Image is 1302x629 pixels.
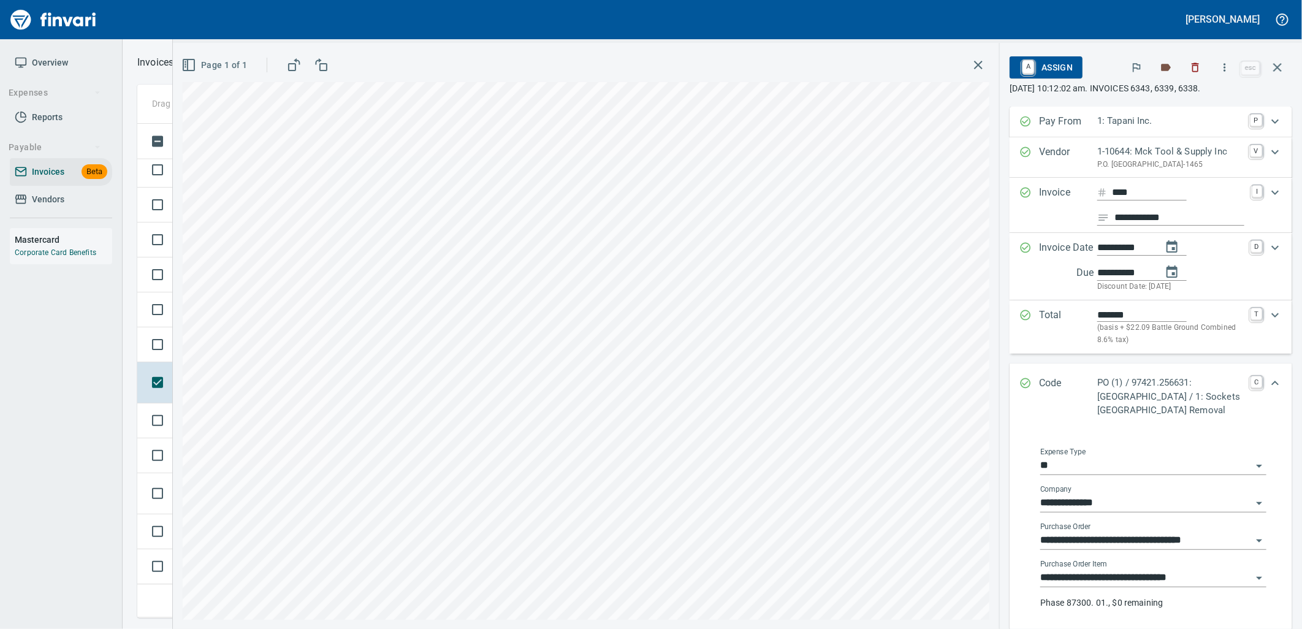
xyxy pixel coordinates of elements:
label: Expense Type [1040,448,1086,456]
button: Labels [1152,54,1179,81]
h6: Mastercard [15,233,112,246]
p: (basis + $22.09 Battle Ground Combined 8.6% tax) [1097,322,1243,346]
a: Overview [10,49,112,77]
span: Invoices [32,164,64,180]
h5: [PERSON_NAME] [1186,13,1260,26]
button: Payable [4,136,106,159]
span: Reports [32,110,63,125]
p: Discount Date: [DATE] [1097,281,1243,293]
p: Invoices [137,55,173,70]
button: [PERSON_NAME] [1183,10,1263,29]
button: Open [1251,457,1268,475]
div: Expand [1010,233,1292,300]
button: AAssign [1010,56,1083,78]
p: Drag a column heading here to group the table [152,97,332,110]
p: Vendor [1039,145,1097,170]
a: A [1022,60,1034,74]
div: Expand [1010,300,1292,354]
label: Purchase Order Item [1040,560,1107,568]
a: InvoicesBeta [10,158,112,186]
span: Expenses [9,85,101,101]
div: Expand [1010,137,1292,178]
button: Page 1 of 1 [179,54,252,77]
button: Flag [1123,54,1150,81]
a: T [1251,308,1262,320]
button: change date [1157,232,1187,262]
span: Page 1 of 1 [184,58,247,73]
a: esc [1241,61,1260,75]
button: More [1211,54,1238,81]
span: Overview [32,55,68,71]
img: Finvari [7,5,99,34]
button: Expenses [4,82,106,104]
p: [DATE] 10:12:02 am. INVOICES 6343, 6339, 6338. [1010,82,1292,94]
a: V [1250,145,1262,157]
span: Payable [9,140,101,155]
button: Open [1251,570,1268,587]
button: Open [1251,532,1268,549]
label: Company [1040,486,1072,493]
div: Expand [1010,178,1292,233]
label: Purchase Order [1040,523,1091,530]
a: I [1252,185,1262,197]
a: C [1251,376,1262,388]
button: Open [1251,495,1268,512]
p: Total [1039,308,1097,346]
span: Assign [1019,57,1073,78]
p: Invoice [1039,185,1097,226]
a: Vendors [10,186,112,213]
p: 1: Tapani Inc. [1097,114,1243,128]
nav: breadcrumb [137,55,173,70]
button: change due date [1157,257,1187,287]
span: Beta [82,165,107,179]
span: Vendors [32,192,64,207]
svg: Invoice number [1097,185,1107,200]
a: Corporate Card Benefits [15,248,96,257]
button: Discard [1182,54,1209,81]
p: PO (1) / 97421.256631: [GEOGRAPHIC_DATA] / 1: Sockets [GEOGRAPHIC_DATA] Removal [1097,376,1243,417]
a: D [1251,240,1262,253]
span: Close invoice [1238,53,1292,82]
svg: Invoice description [1097,212,1110,224]
p: Invoice Date [1039,240,1097,293]
p: Pay From [1039,114,1097,130]
p: Phase 87300. 01., $0 remaining [1040,597,1266,609]
p: P.O. [GEOGRAPHIC_DATA]-1465 [1097,159,1243,171]
p: 1-10644: Mck Tool & Supply Inc [1097,145,1243,159]
div: Expand [1010,364,1292,430]
p: Due [1076,265,1135,280]
div: Expand [1010,107,1292,137]
a: P [1250,114,1262,126]
p: Code [1039,376,1097,417]
a: Reports [10,104,112,131]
